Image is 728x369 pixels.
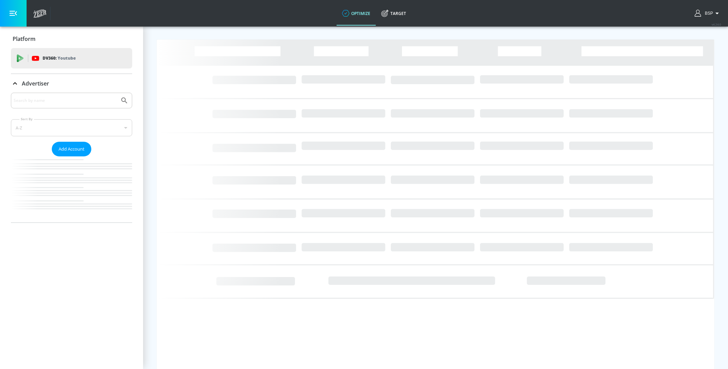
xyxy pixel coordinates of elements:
button: BSP [695,9,721,17]
span: login as: bsp_linking@zefr.com [702,11,713,16]
button: Add Account [52,142,91,156]
div: A-Z [11,119,132,136]
div: Advertiser [11,93,132,222]
p: Advertiser [22,80,49,87]
a: Target [376,1,412,26]
div: Platform [11,29,132,48]
span: v 4.24.0 [712,22,721,26]
label: Sort By [19,117,34,121]
p: Platform [13,35,35,43]
div: DV360: Youtube [11,48,132,68]
nav: list of Advertiser [11,156,132,222]
div: Advertiser [11,74,132,93]
a: optimize [337,1,376,26]
input: Search by name [14,96,117,105]
p: Youtube [58,55,76,62]
p: DV360: [43,55,76,62]
span: Add Account [59,145,84,153]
